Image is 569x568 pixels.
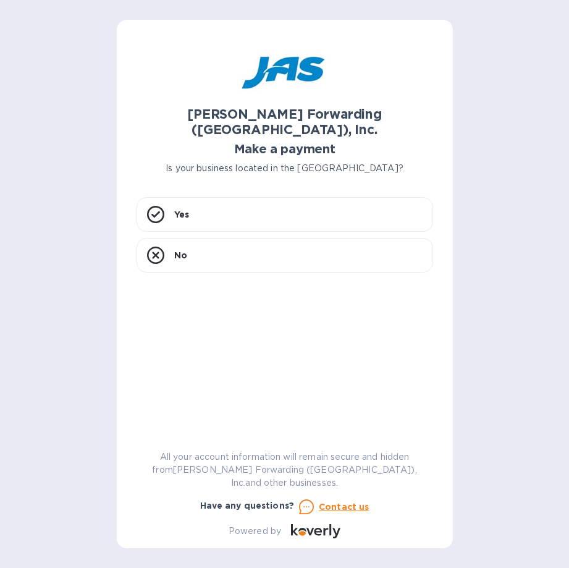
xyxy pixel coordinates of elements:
h1: Make a payment [137,142,433,156]
p: Is your business located in the [GEOGRAPHIC_DATA]? [137,162,433,175]
p: All your account information will remain secure and hidden from [PERSON_NAME] Forwarding ([GEOGRA... [137,451,433,490]
p: Yes [174,208,189,221]
b: [PERSON_NAME] Forwarding ([GEOGRAPHIC_DATA]), Inc. [187,106,382,137]
b: Have any questions? [200,501,295,511]
p: No [174,249,187,261]
u: Contact us [319,502,369,512]
p: Powered by [229,525,281,538]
